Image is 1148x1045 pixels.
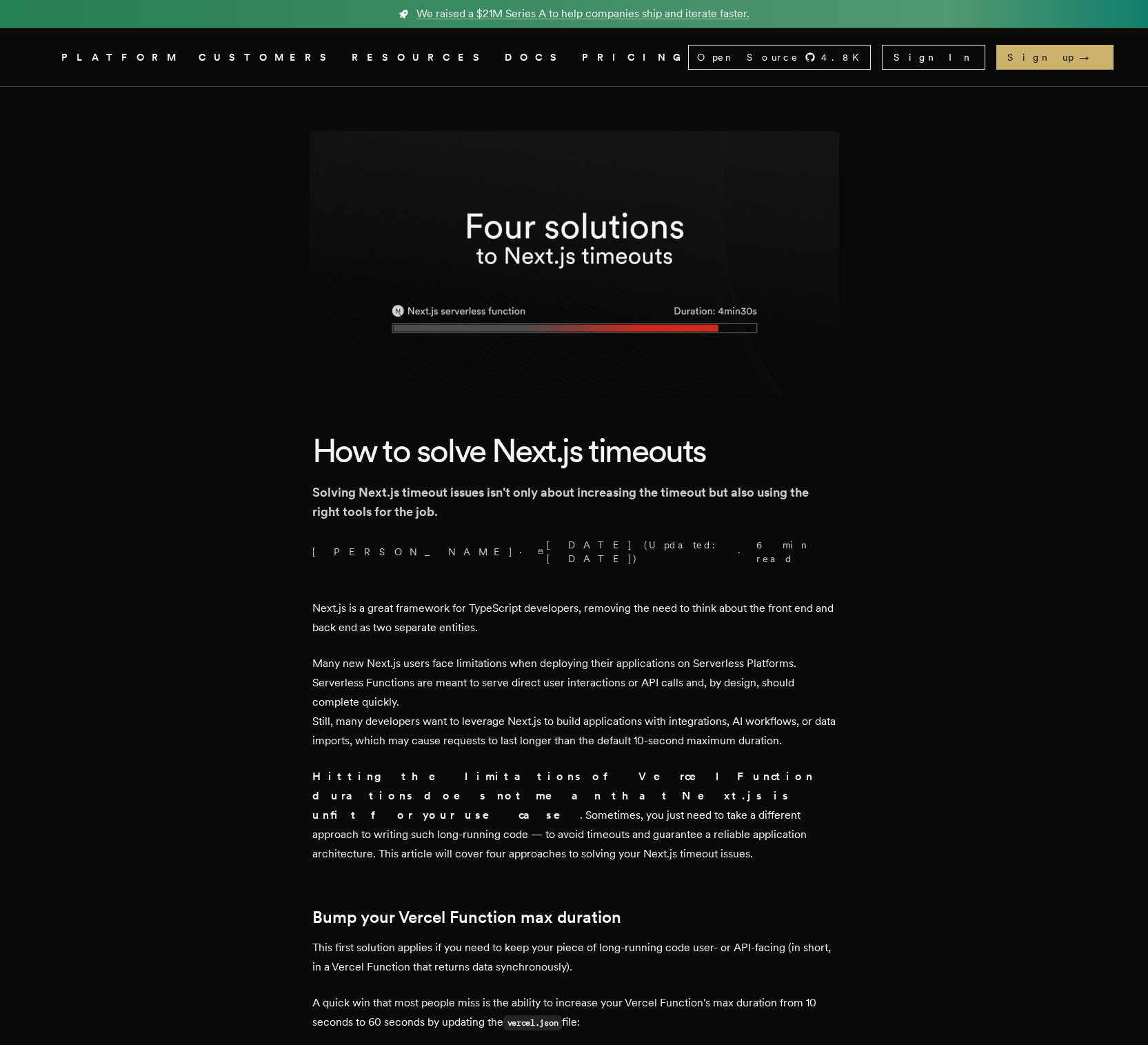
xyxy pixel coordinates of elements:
[882,45,985,70] a: Sign In
[310,131,839,396] img: Featured image for How to solve Next.js timeouts blog post
[697,50,799,64] span: Open Source
[312,483,836,521] p: Solving Next.js timeout issues isn't only about increasing the timeout but also using the right t...
[312,538,836,566] p: · ·
[312,993,836,1033] p: A quick win that most people miss is the ability to increase your Vercel Function's max duration ...
[312,770,814,822] strong: Hitting the limitations of Vercel Function durations does not mean that Next.js is unfit for your...
[503,1015,563,1031] code: vercel.json
[312,938,836,977] p: This first solution applies if you need to keep your piece of long-running code user- or API-faci...
[23,28,1126,86] nav: Global
[352,49,488,66] button: RESOURCES
[199,49,335,66] a: CUSTOMERS
[1079,50,1102,64] span: →
[312,767,836,864] p: . Sometimes, you just need to take a different approach to writing such long-running code — to av...
[996,45,1114,70] a: Sign up
[505,49,565,66] a: DOCS
[756,538,827,566] span: 6 min read
[312,908,836,927] h2: Bump your Vercel Function max duration
[312,599,836,637] p: Next.js is a great framework for TypeScript developers, removing the need to think about the fron...
[416,6,749,22] span: We raised a $21M Series A to help companies ship and iterate faster.
[61,49,182,66] button: PLATFORM
[821,50,867,64] span: 4.8 K
[312,429,836,472] h1: How to solve Next.js timeouts
[582,49,688,66] a: PRICING
[538,538,733,566] span: [DATE] (Updated: [DATE] )
[312,654,836,750] p: Many new Next.js users face limitations when deploying their applications on Serverless Platforms...
[312,545,514,559] a: [PERSON_NAME]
